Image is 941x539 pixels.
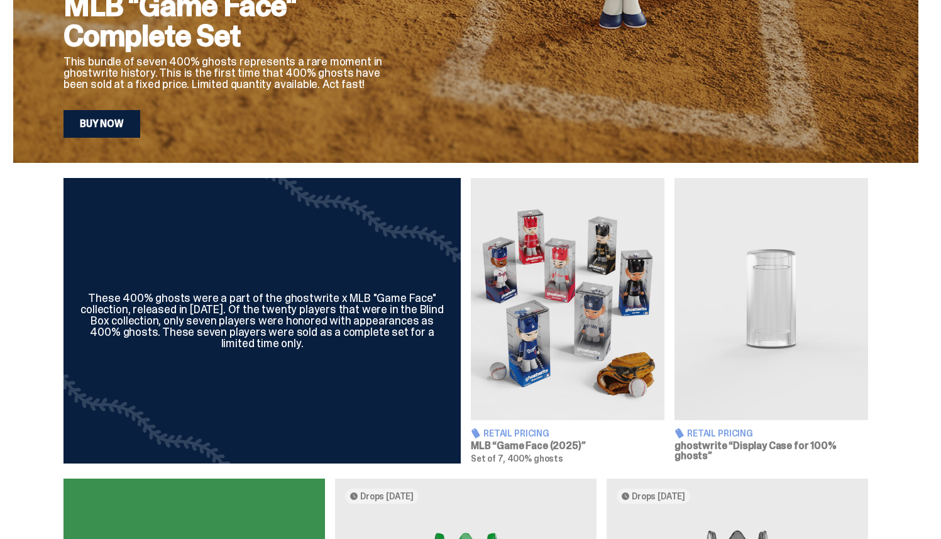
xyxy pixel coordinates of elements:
[63,56,390,90] p: This bundle of seven 400% ghosts represents a rare moment in ghostwrite history. This is the firs...
[687,429,753,438] span: Retail Pricing
[63,110,140,138] a: Buy Now
[632,491,685,501] span: Drops [DATE]
[471,178,664,420] img: Game Face (2025)
[674,178,868,464] a: Display Case for 100% ghosts Retail Pricing
[471,178,664,464] a: Game Face (2025) Retail Pricing
[360,491,414,501] span: Drops [DATE]
[674,178,868,420] img: Display Case for 100% ghosts
[79,292,446,349] div: These 400% ghosts were a part of the ghostwrite x MLB "Game Face" collection, released in [DATE]....
[471,453,563,464] span: Set of 7, 400% ghosts
[471,441,664,451] h3: MLB “Game Face (2025)”
[483,429,549,438] span: Retail Pricing
[674,441,868,461] h3: ghostwrite “Display Case for 100% ghosts”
